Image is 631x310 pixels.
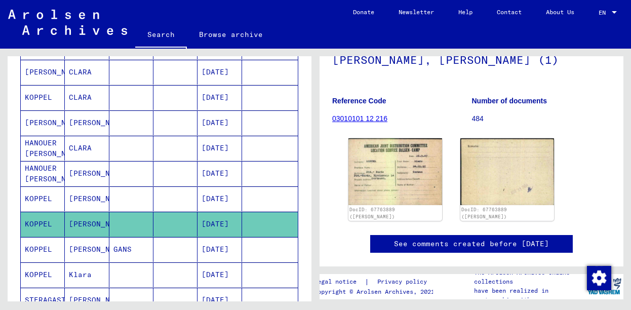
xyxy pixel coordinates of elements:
[314,287,439,296] p: Copyright © Arolsen Archives, 2021
[21,60,65,85] mat-cell: [PERSON_NAME]
[474,268,585,286] p: The Arolsen Archives online collections
[65,186,109,211] mat-cell: [PERSON_NAME]
[332,97,386,105] b: Reference Code
[586,265,611,290] div: Change consent
[65,85,109,110] mat-cell: CLARA
[472,113,611,124] p: 484
[369,277,439,287] a: Privacy policy
[460,138,554,205] img: 002.jpg
[65,237,109,262] mat-cell: [PERSON_NAME]
[21,136,65,161] mat-cell: HANOUER [PERSON_NAME]
[65,60,109,85] mat-cell: CLARA
[198,262,242,287] mat-cell: [DATE]
[587,266,611,290] img: Change consent
[65,161,109,186] mat-cell: [PERSON_NAME]
[65,212,109,237] mat-cell: [PERSON_NAME]
[198,85,242,110] mat-cell: [DATE]
[599,9,610,16] span: EN
[198,237,242,262] mat-cell: [DATE]
[8,10,127,35] img: Arolsen_neg.svg
[21,186,65,211] mat-cell: KOPPEL
[21,262,65,287] mat-cell: KOPPEL
[198,212,242,237] mat-cell: [DATE]
[187,22,275,47] a: Browse archive
[198,186,242,211] mat-cell: [DATE]
[314,277,439,287] div: |
[21,161,65,186] mat-cell: HANOUER [PERSON_NAME]
[21,237,65,262] mat-cell: KOPPEL
[198,136,242,161] mat-cell: [DATE]
[21,110,65,135] mat-cell: [PERSON_NAME]
[474,286,585,304] p: have been realized in partnership with
[65,110,109,135] mat-cell: [PERSON_NAME]
[461,207,507,219] a: DocID: 67763889 ([PERSON_NAME])
[135,22,187,49] a: Search
[472,97,547,105] b: Number of documents
[109,237,153,262] mat-cell: GANS
[394,239,549,249] a: See comments created before [DATE]
[198,161,242,186] mat-cell: [DATE]
[314,277,365,287] a: Legal notice
[65,262,109,287] mat-cell: Klara
[585,274,623,299] img: yv_logo.png
[198,60,242,85] mat-cell: [DATE]
[21,212,65,237] mat-cell: KOPPEL
[348,138,442,205] img: 001.jpg
[349,207,395,219] a: DocID: 67763889 ([PERSON_NAME])
[65,136,109,161] mat-cell: CLARA
[332,114,387,123] a: 03010101 12 216
[21,85,65,110] mat-cell: KOPPEL
[198,110,242,135] mat-cell: [DATE]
